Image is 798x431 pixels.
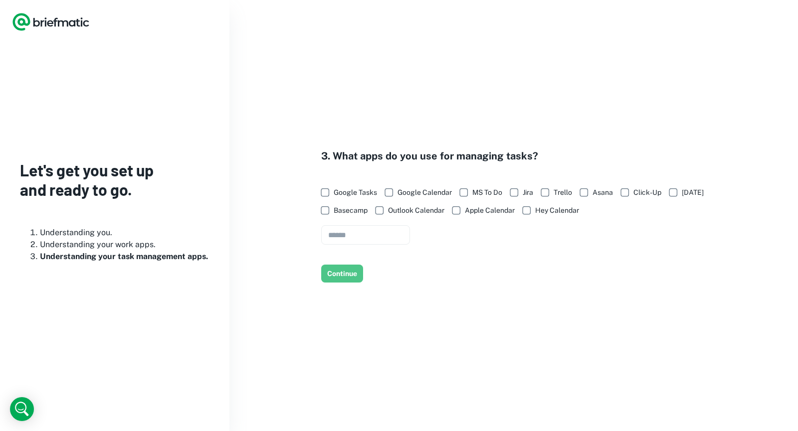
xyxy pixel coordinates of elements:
[20,160,209,199] h3: Let's get you set up and ready to go.
[633,187,661,198] span: Click-Up
[523,187,533,198] span: Jira
[40,239,209,251] li: Understanding your work apps.
[10,397,34,421] div: Open Intercom Messenger
[682,187,704,198] span: [DATE]
[388,205,444,216] span: Outlook Calendar
[398,187,452,198] span: Google Calendar
[465,205,515,216] span: Apple Calendar
[40,252,208,261] b: Understanding your task management apps.
[12,12,90,32] a: Logo
[321,265,363,283] button: Continue
[334,187,377,198] span: Google Tasks
[40,227,209,239] li: Understanding you.
[554,187,572,198] span: Trello
[535,205,579,216] span: Hey Calendar
[321,148,752,163] h4: 3. What apps do you use for managing tasks?
[593,187,613,198] span: Asana
[472,187,502,198] span: MS To Do
[334,205,368,216] span: Basecamp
